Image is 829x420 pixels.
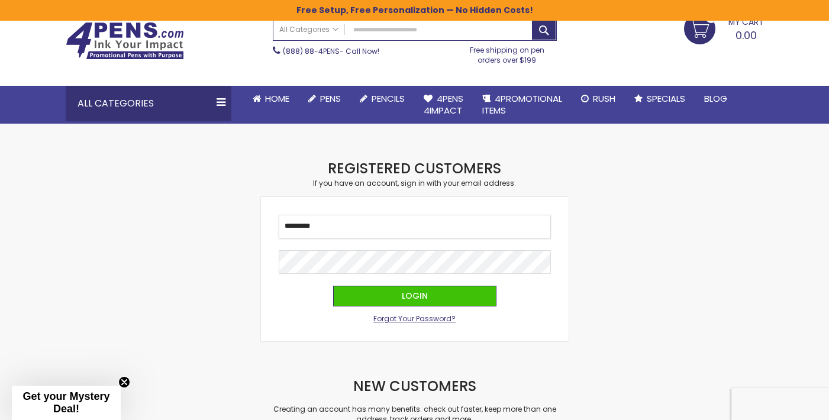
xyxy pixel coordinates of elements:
div: If you have an account, sign in with your email address. [261,179,569,188]
a: Rush [572,86,625,112]
a: 0.00 0 [684,13,764,43]
span: Blog [704,92,727,105]
strong: New Customers [353,376,476,396]
iframe: Google Customer Reviews [731,388,829,420]
span: Specials [647,92,685,105]
a: Home [243,86,299,112]
a: 4Pens4impact [414,86,473,124]
a: 4PROMOTIONALITEMS [473,86,572,124]
a: Pencils [350,86,414,112]
span: Login [402,290,428,302]
span: Rush [593,92,615,105]
span: 0.00 [736,28,757,43]
div: All Categories [66,86,231,121]
button: Close teaser [118,376,130,388]
span: Pencils [372,92,405,105]
span: Pens [320,92,341,105]
span: 4Pens 4impact [424,92,463,117]
div: Free shipping on pen orders over $199 [457,41,557,64]
span: All Categories [279,25,338,34]
a: Pens [299,86,350,112]
span: Get your Mystery Deal! [22,390,109,415]
span: - Call Now! [283,46,379,56]
button: Login [333,286,496,306]
strong: Registered Customers [328,159,501,178]
img: 4Pens Custom Pens and Promotional Products [66,22,184,60]
span: 4PROMOTIONAL ITEMS [482,92,562,117]
a: (888) 88-4PENS [283,46,340,56]
a: Blog [695,86,737,112]
a: All Categories [273,20,344,39]
div: Get your Mystery Deal!Close teaser [12,386,121,420]
a: Specials [625,86,695,112]
span: Home [265,92,289,105]
a: Forgot Your Password? [373,314,456,324]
